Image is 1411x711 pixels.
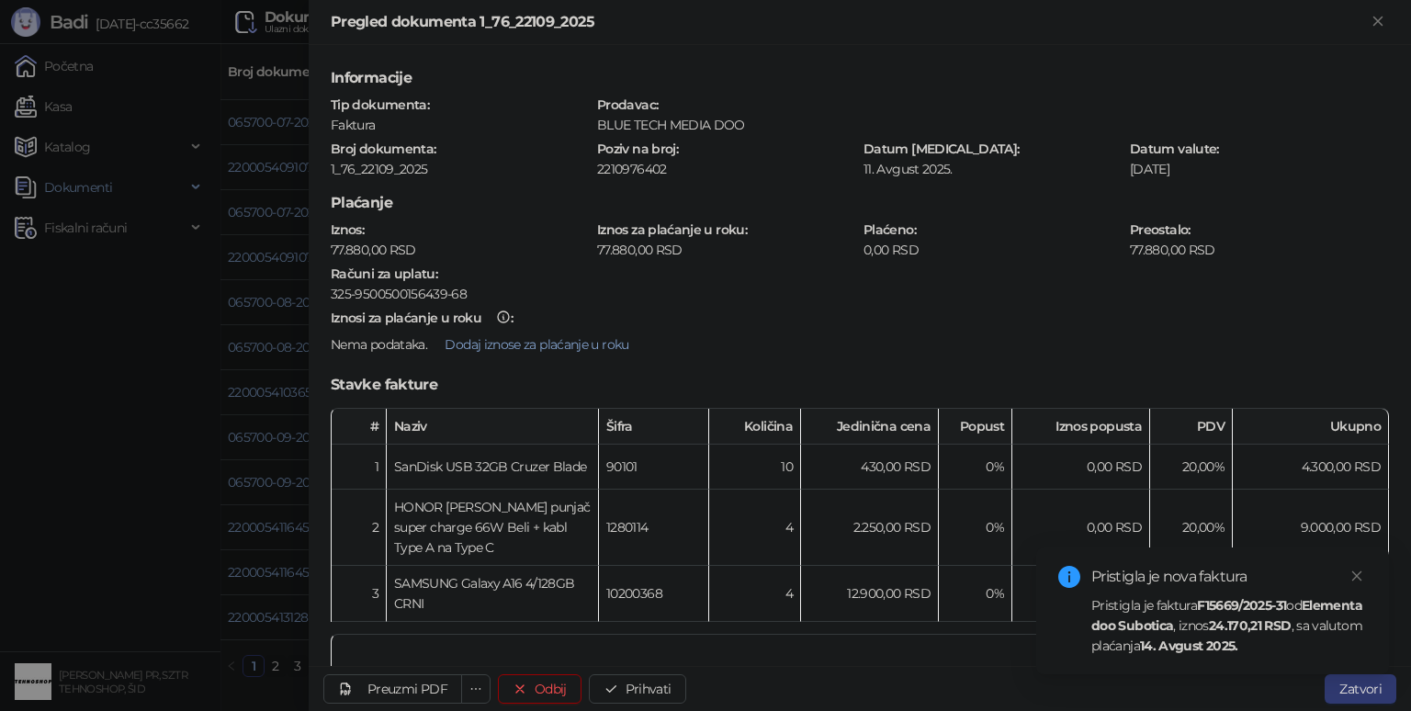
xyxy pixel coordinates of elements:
span: ellipsis [469,683,482,695]
strong: Broj dokumenta : [331,141,435,157]
strong: 14. Avgust 2025. [1140,638,1238,654]
strong: Poziv na broj : [597,141,678,157]
span: Nema podataka [331,336,425,353]
strong: Datum [MEDICAL_DATA] : [864,141,1020,157]
div: Iznosi za plaćanje u roku [331,311,481,324]
strong: : [331,310,513,326]
strong: F15669/2025-31 [1197,597,1286,614]
div: [DATE] [1128,161,1391,177]
div: 0,00 RSD [862,242,1124,258]
div: SAMSUNG Galaxy A16 4/128GB CRNI [394,573,591,614]
th: Jedinična cena [801,409,939,445]
h5: Plaćanje [331,192,1389,214]
strong: Datum valute : [1130,141,1219,157]
strong: Iznos : [331,221,364,238]
th: Ukupno [1233,409,1389,445]
td: 2.250,00 RSD [801,490,939,566]
button: Prihvati [589,674,686,704]
strong: 24.170,21 RSD [1209,617,1292,634]
td: 0,00 RSD [1012,445,1150,490]
div: Pregled dokumenta 1_76_22109_2025 [331,11,1367,33]
h5: Informacije [331,67,1389,89]
th: Iznos popusta [1012,409,1150,445]
div: Pristigla je faktura od , iznos , sa valutom plaćanja [1091,595,1367,656]
a: Close [1347,566,1367,586]
td: 0,00 RSD [1012,566,1150,622]
button: Dodaj iznose za plaćanje u roku [430,330,643,359]
th: # [332,409,387,445]
div: . [329,330,1391,359]
div: Faktura [329,117,592,133]
th: Popust [939,409,1012,445]
strong: Iznos za plaćanje u roku : [597,221,747,238]
button: Zatvori [1325,674,1396,704]
div: 2210976402 [596,161,855,177]
th: Šifra [599,409,709,445]
strong: Računi za uplatu : [331,265,437,282]
div: BLUE TECH MEDIA DOO [596,117,1388,133]
h5: Stavke fakture [331,374,1389,396]
span: 20,00 % [1182,458,1225,475]
td: 2 [332,490,387,566]
td: 10 [709,445,801,490]
th: PDV [1150,409,1233,445]
th: Količina [709,409,801,445]
strong: Preostalo : [1130,221,1191,238]
div: HONOR [PERSON_NAME] punjač super charge 66W Beli + kabl Type A na Type C [394,497,591,558]
td: 12.900,00 RSD [801,566,939,622]
button: Zatvori [1367,11,1389,33]
td: 10200368 [599,566,709,622]
div: 325-9500500156439-68 [331,286,1389,302]
td: 4 [709,490,801,566]
div: Pristigla je nova faktura [1091,566,1367,588]
div: 77.880,00 RSD [595,242,858,258]
td: 1 [332,445,387,490]
td: 4.300,00 RSD [1233,445,1389,490]
td: 3 [332,566,387,622]
td: 0,00 RSD [1012,490,1150,566]
div: 1_76_22109_2025 [329,161,592,177]
td: 4 [709,566,801,622]
strong: Tip dokumenta : [331,96,429,113]
td: 430,00 RSD [801,445,939,490]
td: [PERSON_NAME] - Stopa 20% [332,635,1233,680]
span: info-circle [1058,566,1080,588]
th: Naziv [387,409,599,445]
strong: Plaćeno : [864,221,916,238]
td: 0% [939,490,1012,566]
div: SanDisk USB 32GB Cruzer Blade [394,457,591,477]
td: 0% [939,445,1012,490]
span: close [1350,570,1363,582]
span: 20,00 % [1182,519,1225,536]
a: Preuzmi PDF [323,674,462,704]
td: 9.000,00 RSD [1233,490,1389,566]
td: 1280114 [599,490,709,566]
td: 0% [939,566,1012,622]
div: 77.880,00 RSD [329,242,592,258]
strong: Prodavac : [597,96,658,113]
div: Preuzmi PDF [367,681,447,697]
div: 11. Avgust 2025. [862,161,1124,177]
button: Odbij [498,674,581,704]
td: 90101 [599,445,709,490]
div: 77.880,00 RSD [1128,242,1391,258]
